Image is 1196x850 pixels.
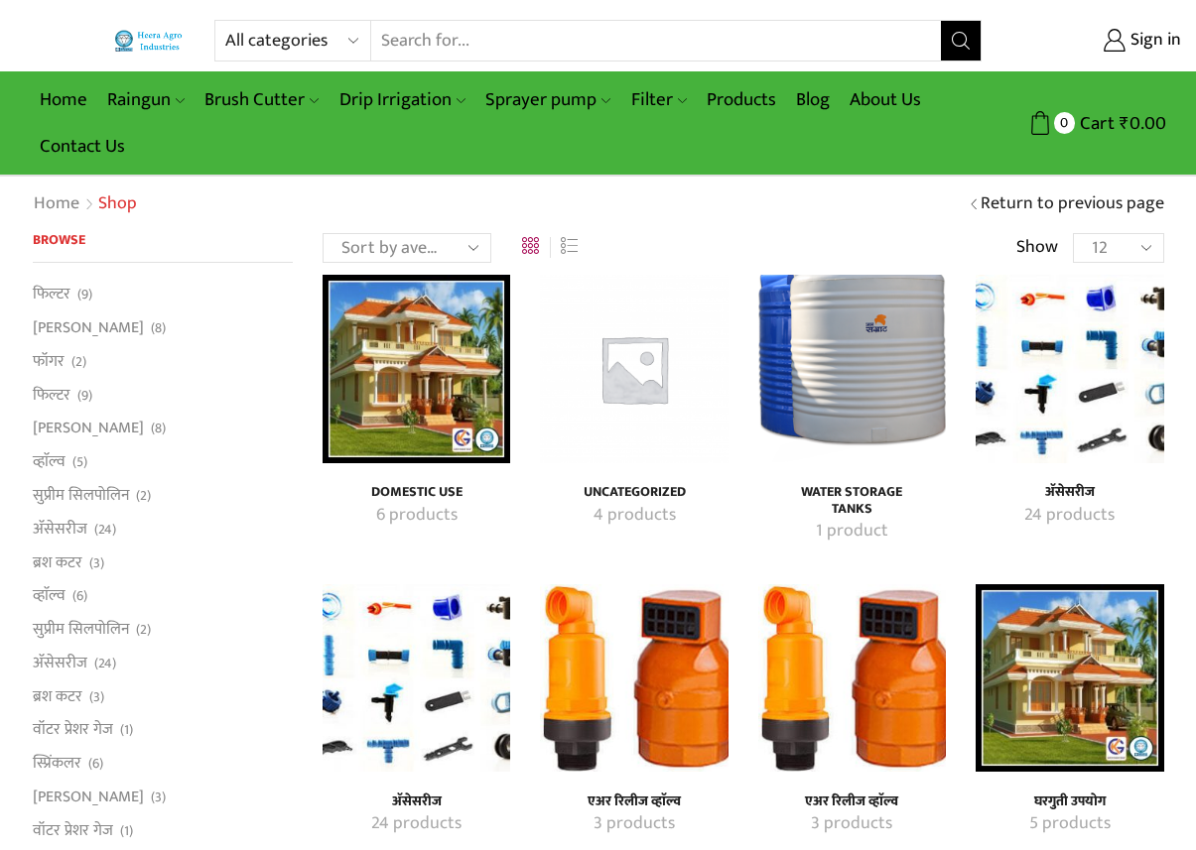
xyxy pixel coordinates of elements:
[136,620,151,640] span: (2)
[151,788,166,807] span: (3)
[330,76,475,123] a: Drip Irrigation
[33,478,129,512] a: सुप्रीम सिलपोलिन
[594,503,676,529] mark: 4 products
[562,793,706,810] a: Visit product category एअर रिलीज व्हाॅल्व
[758,584,946,772] a: Visit product category एअर रिलीज व्हाॅल्व
[780,519,924,545] a: Visit product category Water Storage Tanks
[120,720,133,740] span: (1)
[33,378,70,412] a: फिल्टर
[71,352,86,372] span: (2)
[33,747,81,781] a: स्प्रिंकलर
[997,793,1141,810] h4: घरगुती उपयोग
[72,586,87,606] span: (6)
[323,584,510,772] a: Visit product category अ‍ॅसेसरीज
[344,793,488,810] h4: अ‍ॅसेसरीज
[323,275,510,462] a: Visit product category Domestic Use
[780,484,924,518] a: Visit product category Water Storage Tanks
[33,613,129,647] a: सुप्रीम सिलपोलिन
[88,754,103,774] span: (6)
[1011,23,1181,59] a: Sign in
[1024,503,1115,529] mark: 24 products
[976,275,1163,462] img: अ‍ॅसेसरीज
[323,584,510,772] img: अ‍ॅसेसरीज
[941,21,981,61] button: Search button
[1001,105,1166,142] a: 0 Cart ₹0.00
[33,344,65,378] a: फॉगर
[840,76,931,123] a: About Us
[376,503,458,529] mark: 6 products
[33,679,82,713] a: ब्रश कटर
[1120,108,1130,139] span: ₹
[780,484,924,518] h4: Water Storage Tanks
[1016,235,1058,261] span: Show
[540,275,728,462] img: Uncategorized
[475,76,620,123] a: Sprayer pump
[786,76,840,123] a: Blog
[758,275,946,462] a: Visit product category Water Storage Tanks
[780,811,924,837] a: Visit product category एअर रिलीज व्हाॅल्व
[976,584,1163,772] a: Visit product category घरगुती उपयोग
[33,228,85,251] span: Browse
[997,811,1141,837] a: Visit product category घरगुती उपयोग
[323,233,491,263] select: Shop order
[151,419,166,438] span: (8)
[371,811,462,837] mark: 24 products
[1029,811,1111,837] mark: 5 products
[94,654,116,673] span: (24)
[758,584,946,772] img: एअर रिलीज व्हाॅल्व
[976,584,1163,772] img: घरगुती उपयोग
[562,793,706,810] h4: एअर रिलीज व्हाॅल्व
[344,503,488,529] a: Visit product category Domestic Use
[816,519,888,545] mark: 1 product
[33,412,144,445] a: [PERSON_NAME]
[811,811,892,837] mark: 3 products
[540,275,728,462] a: Visit product category Uncategorized
[997,503,1141,529] a: Visit product category अ‍ॅसेसरीज
[1054,112,1075,133] span: 0
[1120,108,1166,139] bdi: 0.00
[33,512,87,546] a: अ‍ॅसेसरीज
[33,579,66,613] a: व्हाॅल्व
[94,520,116,540] span: (24)
[33,311,144,345] a: [PERSON_NAME]
[33,191,80,217] a: Home
[780,793,924,810] a: Visit product category एअर रिलीज व्हाॅल्व
[344,793,488,810] a: Visit product category अ‍ॅसेसरीज
[997,484,1141,501] h4: अ‍ॅसेसरीज
[77,386,92,406] span: (9)
[344,484,488,501] a: Visit product category Domestic Use
[33,813,113,847] a: वॉटर प्रेशर गेज
[997,793,1141,810] a: Visit product category घरगुती उपयोग
[562,484,706,501] a: Visit product category Uncategorized
[33,781,144,814] a: [PERSON_NAME]
[97,76,195,123] a: Raingun
[30,123,135,170] a: Contact Us
[98,193,137,215] h1: Shop
[89,687,104,707] span: (3)
[344,484,488,501] h4: Domestic Use
[540,584,728,772] img: एअर रिलीज व्हाॅल्व
[120,821,133,841] span: (1)
[30,76,97,123] a: Home
[981,191,1164,217] a: Return to previous page
[33,283,70,310] a: फिल्टर
[89,553,104,573] span: (3)
[33,445,66,479] a: व्हाॅल्व
[195,76,329,123] a: Brush Cutter
[72,452,87,472] span: (5)
[758,275,946,462] img: Water Storage Tanks
[371,21,941,61] input: Search for...
[323,275,510,462] img: Domestic Use
[621,76,697,123] a: Filter
[136,486,151,506] span: (2)
[562,811,706,837] a: Visit product category एअर रिलीज व्हाॅल्व
[780,793,924,810] h4: एअर रिलीज व्हाॅल्व
[33,191,137,217] nav: Breadcrumb
[344,811,488,837] a: Visit product category अ‍ॅसेसरीज
[562,503,706,529] a: Visit product category Uncategorized
[33,646,87,679] a: अ‍ॅसेसरीज
[997,484,1141,501] a: Visit product category अ‍ॅसेसरीज
[77,285,92,304] span: (9)
[1075,110,1115,137] span: Cart
[540,584,728,772] a: Visit product category एअर रिलीज व्हाॅल्व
